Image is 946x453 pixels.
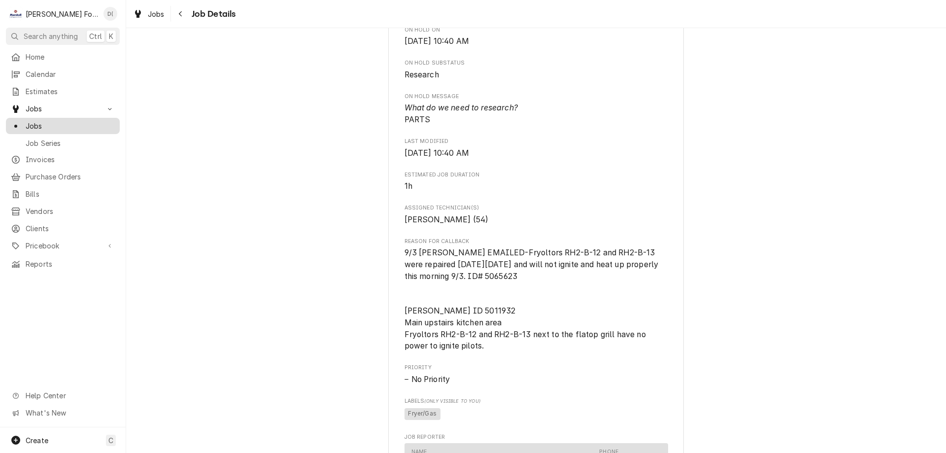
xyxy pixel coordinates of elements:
a: Go to Help Center [6,387,120,404]
span: Assigned Technician(s) [405,204,668,212]
div: Last Modified [405,138,668,159]
a: Home [6,49,120,65]
span: Ctrl [89,31,102,41]
span: Home [26,52,115,62]
a: Job Series [6,135,120,151]
span: [object Object] [405,407,668,421]
a: Reports [6,256,120,272]
div: Estimated Job Duration [405,171,668,192]
span: On Hold SubStatus [405,59,668,67]
span: Priority [405,374,668,385]
span: On Hold On [405,26,668,34]
span: PARTS [405,103,518,124]
div: Reason For Callback [405,238,668,352]
a: Vendors [6,203,120,219]
div: [PERSON_NAME] Food Equipment Service [26,9,98,19]
span: Reports [26,259,115,269]
div: M [9,7,23,21]
span: Purchase Orders [26,172,115,182]
span: Research [405,70,439,79]
span: Assigned Technician(s) [405,214,668,226]
span: Create [26,436,48,445]
span: Pricebook [26,241,100,251]
span: Help Center [26,390,114,401]
a: Jobs [129,6,169,22]
span: On Hold Message [405,93,668,101]
span: On Hold SubStatus [405,69,668,81]
span: Fryer/Gas [405,408,440,420]
a: Calendar [6,66,120,82]
a: Go to Pricebook [6,238,120,254]
span: Clients [26,223,115,234]
span: Search anything [24,31,78,41]
span: Estimates [26,86,115,97]
a: Jobs [6,118,120,134]
span: K [109,31,113,41]
a: Estimates [6,83,120,100]
span: [DATE] 10:40 AM [405,36,469,46]
span: 9/3 [PERSON_NAME] EMAILED-Fryoltors RH2-B-12 and RH2-B-13 were repaired [DATE][DATE] and will not... [405,248,661,350]
button: Navigate back [173,6,189,22]
button: Search anythingCtrlK [6,28,120,45]
span: Job Details [189,7,236,21]
span: On Hold Message [405,102,668,125]
div: Assigned Technician(s) [405,204,668,225]
a: Clients [6,220,120,237]
div: No Priority [405,374,668,385]
span: Reason For Callback [405,247,668,352]
a: Go to Jobs [6,101,120,117]
span: Last Modified [405,138,668,145]
span: Last Modified [405,147,668,159]
span: C [108,435,113,446]
i: What do we need to research? [405,103,518,112]
span: Calendar [26,69,115,79]
div: On Hold Message [405,93,668,126]
span: Jobs [26,104,100,114]
span: 1h [405,181,412,191]
div: Marshall Food Equipment Service's Avatar [9,7,23,21]
a: Go to What's New [6,405,120,421]
span: Bills [26,189,115,199]
div: Priority [405,364,668,385]
span: [PERSON_NAME] (54) [405,215,489,224]
span: Priority [405,364,668,372]
a: Bills [6,186,120,202]
span: Estimated Job Duration [405,171,668,179]
div: D( [103,7,117,21]
div: [object Object] [405,397,668,421]
span: What's New [26,408,114,418]
div: Derek Testa (81)'s Avatar [103,7,117,21]
span: Jobs [26,121,115,131]
span: Reason For Callback [405,238,668,245]
div: On Hold On [405,26,668,47]
span: Jobs [148,9,165,19]
span: Invoices [26,154,115,165]
span: Labels [405,397,668,405]
span: [DATE] 10:40 AM [405,148,469,158]
span: (Only Visible to You) [424,398,480,404]
a: Invoices [6,151,120,168]
span: Job Reporter [405,433,668,441]
span: Estimated Job Duration [405,180,668,192]
a: Purchase Orders [6,169,120,185]
span: Vendors [26,206,115,216]
span: Job Series [26,138,115,148]
span: On Hold On [405,35,668,47]
div: On Hold SubStatus [405,59,668,80]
